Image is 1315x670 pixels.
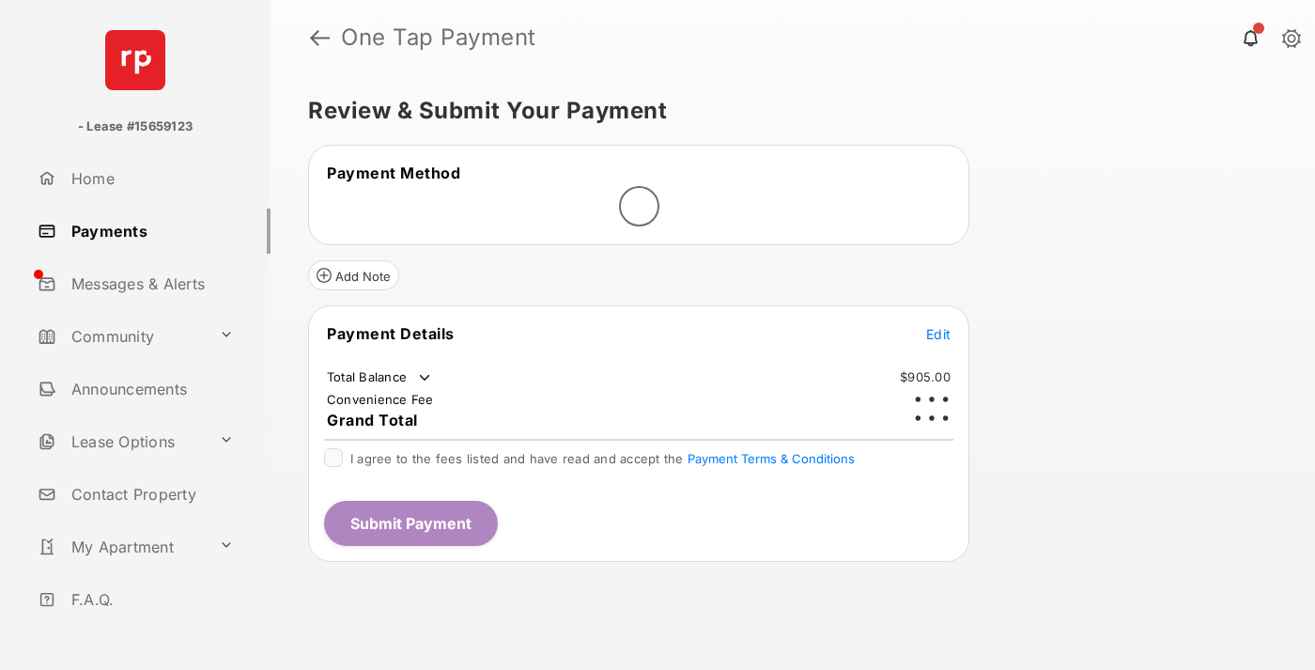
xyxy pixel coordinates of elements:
[688,451,855,466] button: I agree to the fees listed and have read and accept the
[105,30,165,90] img: svg+xml;base64,PHN2ZyB4bWxucz0iaHR0cDovL3d3dy53My5vcmcvMjAwMC9zdmciIHdpZHRoPSI2NCIgaGVpZ2h0PSI2NC...
[326,368,434,387] td: Total Balance
[327,324,455,343] span: Payment Details
[308,100,1262,122] h5: Review & Submit Your Payment
[30,156,271,201] a: Home
[341,26,536,49] strong: One Tap Payment
[326,391,435,408] td: Convenience Fee
[308,260,399,290] button: Add Note
[926,326,951,342] span: Edit
[30,261,271,306] a: Messages & Alerts
[324,501,498,546] button: Submit Payment
[30,314,211,359] a: Community
[30,419,211,464] a: Lease Options
[30,209,271,254] a: Payments
[30,577,271,622] a: F.A.Q.
[926,324,951,343] button: Edit
[30,524,211,569] a: My Apartment
[350,451,855,466] span: I agree to the fees listed and have read and accept the
[327,164,460,182] span: Payment Method
[30,366,271,412] a: Announcements
[30,472,271,517] a: Contact Property
[78,117,193,136] p: - Lease #15659123
[899,368,951,385] td: $905.00
[327,411,418,429] span: Grand Total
